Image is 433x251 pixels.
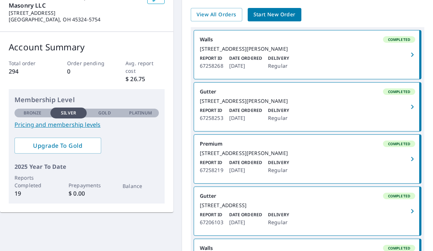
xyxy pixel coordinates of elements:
p: Bronze [24,110,42,116]
p: Regular [268,218,289,227]
span: View All Orders [197,10,236,19]
a: GutterCompleted[STREET_ADDRESS][PERSON_NAME]Report ID67258253Date Ordered[DATE]DeliveryRegular [194,83,421,131]
div: [STREET_ADDRESS][PERSON_NAME] [200,46,415,52]
a: WallsCompleted[STREET_ADDRESS][PERSON_NAME]Report ID67258268Date Ordered[DATE]DeliveryRegular [194,30,421,79]
p: Delivery [268,159,289,166]
a: Upgrade To Gold [15,138,101,154]
p: Reports Completed [15,174,50,189]
p: Date Ordered [229,55,262,62]
a: Pricing and membership levels [15,120,159,129]
p: Report ID [200,159,223,166]
p: Delivery [268,212,289,218]
p: Membership Level [15,95,159,105]
p: $ 26.75 [125,75,164,83]
span: Start New Order [253,10,296,19]
p: $ 0.00 [69,189,104,198]
div: Walls [200,36,415,43]
p: Regular [268,114,289,122]
p: [DATE] [229,62,262,70]
a: PremiumCompleted[STREET_ADDRESS][PERSON_NAME]Report ID67258219Date Ordered[DATE]DeliveryRegular [194,135,421,183]
p: [GEOGRAPHIC_DATA], OH 45324-5754 [9,16,141,23]
p: Report ID [200,212,223,218]
p: Order pending [67,59,106,67]
p: Platinum [129,110,152,116]
p: Date Ordered [229,159,262,166]
a: Start New Order [248,8,301,21]
div: [STREET_ADDRESS] [200,202,415,209]
p: 19 [15,189,50,198]
p: 2025 Year To Date [15,162,159,171]
a: View All Orders [191,8,242,21]
p: Regular [268,166,289,175]
p: 67258268 [200,62,223,70]
p: [STREET_ADDRESS] [9,10,141,16]
span: Completed [384,246,415,251]
p: Account Summary [9,41,165,54]
a: GutterCompleted[STREET_ADDRESS]Report ID67206103Date Ordered[DATE]DeliveryRegular [194,187,421,235]
p: [DATE] [229,166,262,175]
div: [STREET_ADDRESS][PERSON_NAME] [200,98,415,104]
span: Completed [384,193,415,198]
p: Report ID [200,107,223,114]
p: Date Ordered [229,107,262,114]
span: Upgrade To Gold [20,142,95,150]
span: Completed [384,37,415,42]
p: [DATE] [229,114,262,122]
p: 67258253 [200,114,223,122]
p: Delivery [268,55,289,62]
p: Report ID [200,55,223,62]
p: Prepayments [69,181,104,189]
div: Gutter [200,88,415,95]
p: 0 [67,67,106,76]
p: Balance [123,182,158,190]
p: Regular [268,62,289,70]
p: Total order [9,59,48,67]
p: Date Ordered [229,212,262,218]
span: Completed [384,89,415,94]
p: Silver [61,110,76,116]
p: Avg. report cost [125,59,164,75]
div: Premium [200,141,415,147]
p: 67206103 [200,218,223,227]
p: 294 [9,67,48,76]
p: Delivery [268,107,289,114]
p: 67258219 [200,166,223,175]
span: Completed [384,141,415,146]
div: Gutter [200,193,415,199]
p: [DATE] [229,218,262,227]
div: [STREET_ADDRESS][PERSON_NAME] [200,150,415,156]
p: Gold [98,110,111,116]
